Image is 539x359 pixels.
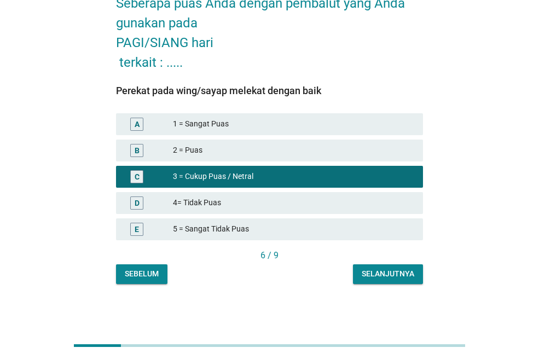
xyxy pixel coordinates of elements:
[135,197,140,209] div: D
[173,170,414,183] div: 3 = Cukup Puas / Netral
[362,268,414,280] div: Selanjutnya
[173,223,414,236] div: 5 = Sangat Tidak Puas
[353,264,423,284] button: Selanjutnya
[125,268,159,280] div: Sebelum
[116,249,423,262] div: 6 / 9
[173,196,414,210] div: 4= Tidak Puas
[135,171,140,182] div: C
[135,144,140,156] div: B
[173,144,414,157] div: 2 = Puas
[173,118,414,131] div: 1 = Sangat Puas
[135,223,139,235] div: E
[116,264,167,284] button: Sebelum
[135,118,140,130] div: A
[116,83,423,98] div: Perekat pada wing/sayap melekat dengan baik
